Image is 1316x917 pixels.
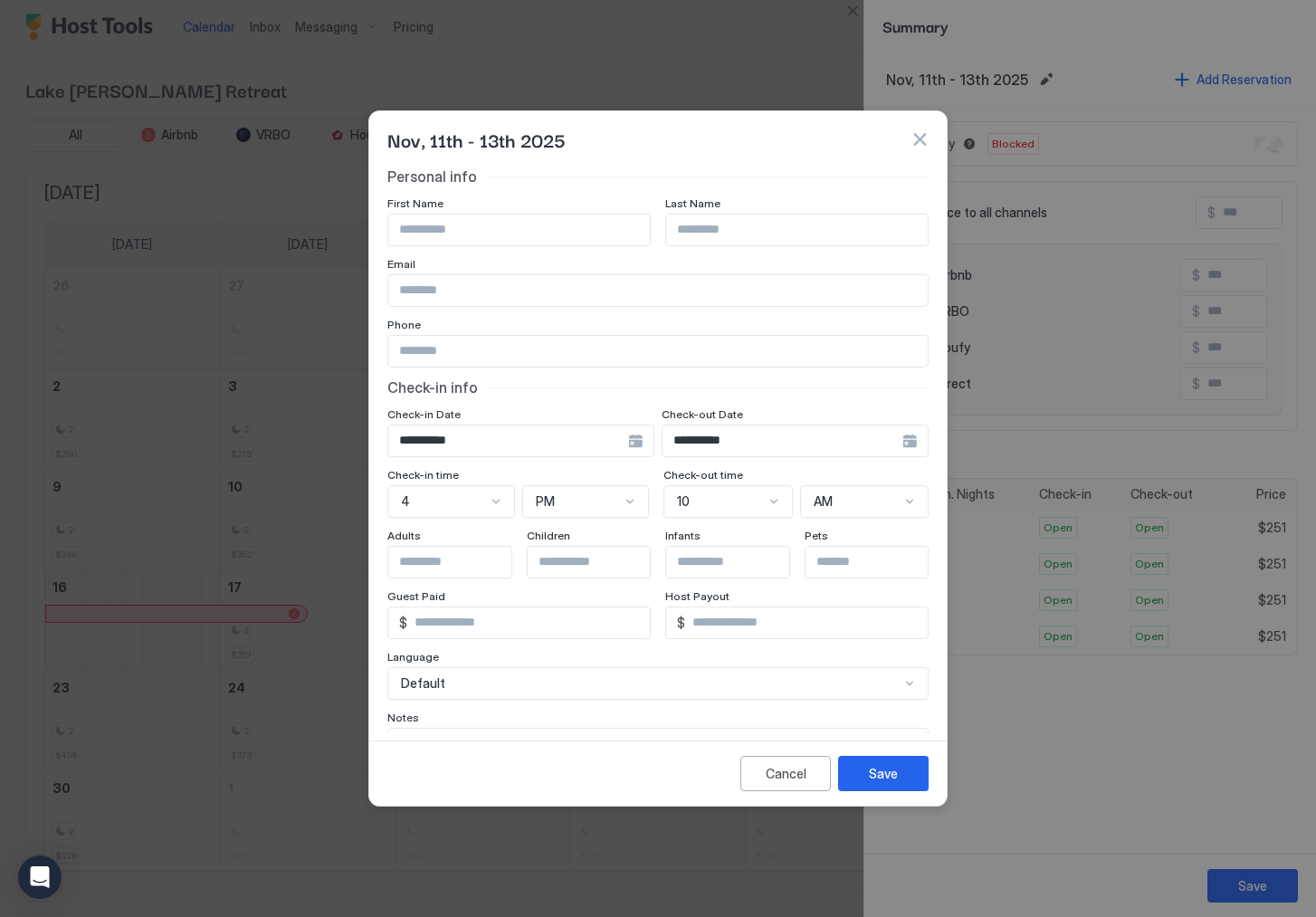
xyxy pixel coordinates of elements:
[665,589,730,603] span: Host Payout
[387,318,421,331] span: Phone
[401,675,445,692] span: Default
[387,589,445,603] span: Guest Paid
[387,167,477,186] span: Personal info
[388,275,928,306] input: Input Field
[677,615,685,631] span: $
[677,493,690,510] span: 10
[388,547,537,578] input: Input Field
[18,855,62,899] div: Open Intercom Messenger
[387,378,478,396] span: Check-in info
[528,547,676,578] input: Input Field
[663,468,743,482] span: Check-out time
[387,711,419,724] span: Notes
[407,607,650,638] input: Input Field
[387,196,443,210] span: First Name
[387,126,566,153] span: Nov, 11th - 13th 2025
[388,336,928,367] input: Input Field
[536,493,555,510] span: PM
[663,425,902,456] input: Input Field
[666,215,928,245] input: Input Field
[665,529,701,542] span: Infants
[387,407,461,421] span: Check-in Date
[766,764,806,783] div: Cancel
[869,764,898,783] div: Save
[805,529,828,542] span: Pets
[387,529,421,542] span: Adults
[388,215,650,245] input: Input Field
[662,407,743,421] span: Check-out Date
[387,257,415,271] span: Email
[387,468,459,482] span: Check-in time
[665,196,720,210] span: Last Name
[401,493,410,510] span: 4
[685,607,928,638] input: Input Field
[814,493,833,510] span: AM
[527,529,570,542] span: Children
[838,756,929,791] button: Save
[740,756,831,791] button: Cancel
[387,650,439,664] span: Language
[666,547,815,578] input: Input Field
[399,615,407,631] span: $
[388,425,628,456] input: Input Field
[806,547,954,578] input: Input Field
[388,729,928,817] textarea: Input Field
